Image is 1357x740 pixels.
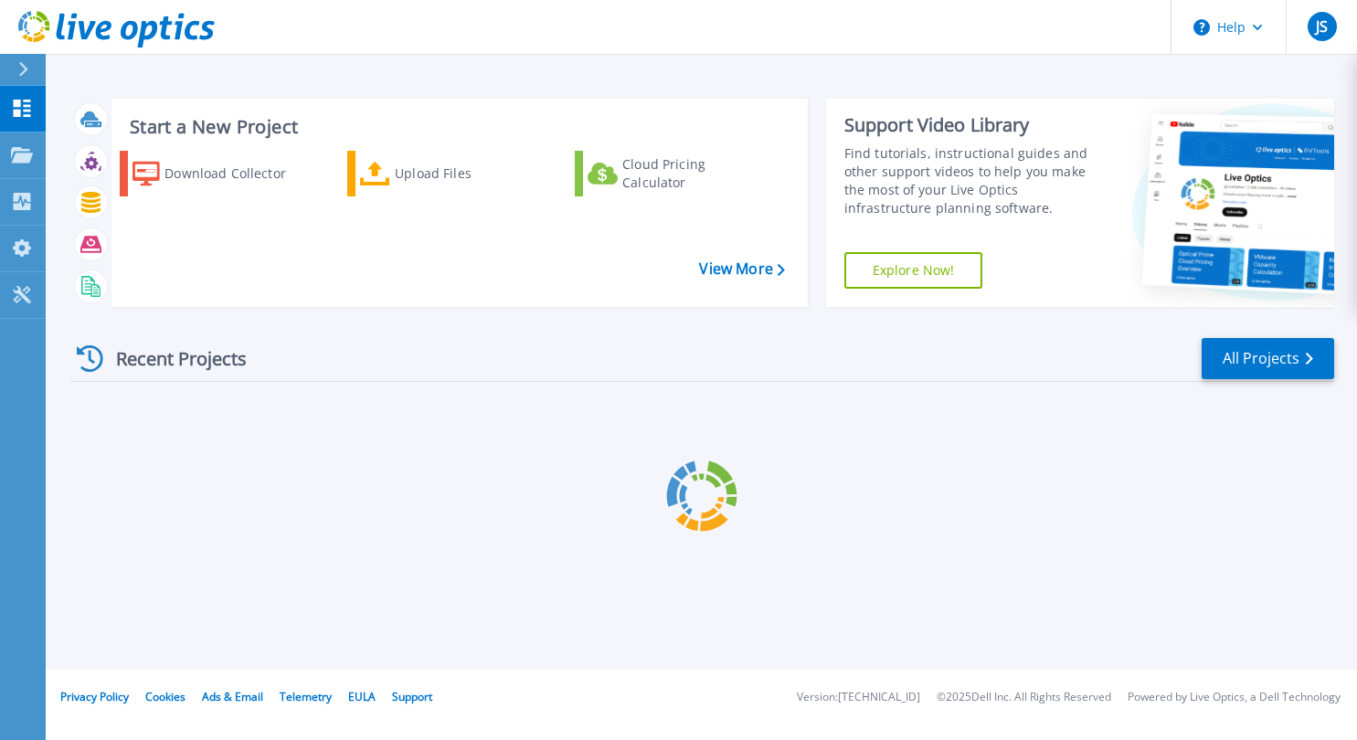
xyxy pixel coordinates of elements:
h3: Start a New Project [130,117,784,137]
li: Powered by Live Optics, a Dell Technology [1128,692,1341,703]
a: All Projects [1202,338,1334,379]
div: Find tutorials, instructional guides and other support videos to help you make the most of your L... [844,144,1099,217]
a: Cloud Pricing Calculator [575,151,762,196]
li: Version: [TECHNICAL_ID] [797,692,920,703]
a: Download Collector [120,151,307,196]
a: Support [392,689,432,704]
div: Cloud Pricing Calculator [622,155,758,192]
div: Support Video Library [844,113,1099,137]
a: Telemetry [280,689,332,704]
a: Explore Now! [844,252,983,289]
a: View More [699,260,784,278]
a: EULA [348,689,376,704]
div: Download Collector [164,155,302,192]
a: Cookies [145,689,186,704]
div: Recent Projects [70,336,271,381]
span: JS [1316,19,1328,34]
a: Ads & Email [202,689,263,704]
a: Privacy Policy [60,689,129,704]
div: Upload Files [395,155,530,192]
a: Upload Files [347,151,535,196]
li: © 2025 Dell Inc. All Rights Reserved [937,692,1111,703]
